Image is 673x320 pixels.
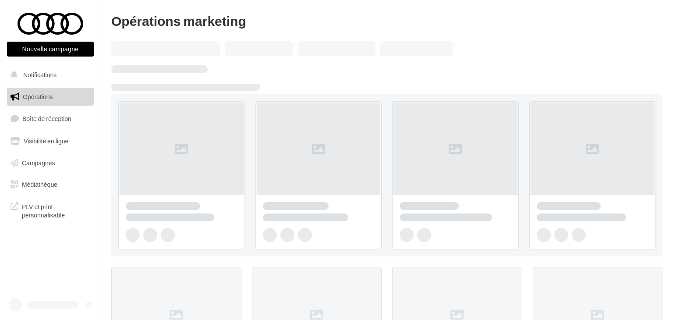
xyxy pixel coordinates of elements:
a: Visibilité en ligne [5,132,96,150]
button: Notifications [5,66,92,84]
span: Opérations [23,93,53,100]
span: Campagnes [22,159,55,166]
a: PLV et print personnalisable [5,197,96,223]
div: Opérations marketing [111,14,662,27]
a: Médiathèque [5,175,96,194]
span: Médiathèque [22,181,57,188]
span: Boîte de réception [22,115,71,122]
span: Visibilité en ligne [24,137,68,145]
a: Opérations [5,88,96,106]
button: Nouvelle campagne [7,42,94,57]
span: PLV et print personnalisable [22,201,90,220]
a: Campagnes [5,154,96,172]
span: Notifications [23,71,57,78]
a: Boîte de réception [5,109,96,128]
